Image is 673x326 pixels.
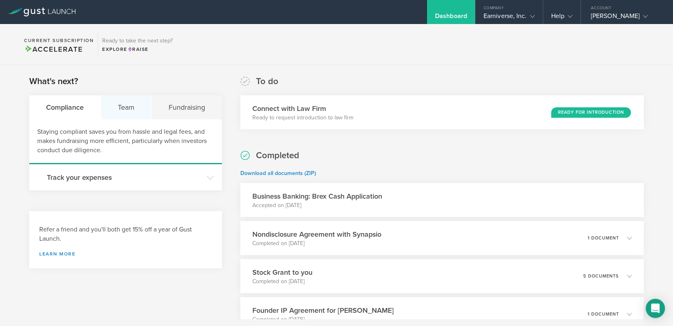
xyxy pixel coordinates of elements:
h3: Stock Grant to you [252,267,312,278]
div: Ready to take the next step?ExploreRaise [98,32,177,57]
h3: Nondisclosure Agreement with Synapsio [252,229,381,239]
div: Explore [102,46,173,53]
p: Completed on [DATE] [252,278,312,286]
div: Earniverse, Inc. [484,12,535,24]
h3: Connect with Law Firm [252,103,353,114]
p: 5 documents [583,274,619,278]
p: Completed on [DATE] [252,316,394,324]
span: Raise [127,46,149,52]
div: Team [101,95,152,119]
p: Ready to request introduction to law firm [252,114,353,122]
div: Open Intercom Messenger [646,299,665,318]
p: 1 document [588,312,619,316]
h3: Founder IP Agreement for [PERSON_NAME] [252,305,394,316]
div: Help [551,12,572,24]
h2: Completed [256,150,299,161]
h2: What's next? [29,76,78,87]
a: Download all documents (ZIP) [240,170,316,177]
h3: Ready to take the next step? [102,38,173,44]
h2: To do [256,76,278,87]
h2: Current Subscription [24,38,94,43]
div: Fundraising [152,95,222,119]
h3: Track your expenses [47,172,203,183]
p: 1 document [588,236,619,240]
div: Connect with Law FirmReady to request introduction to law firmReady for Introduction [240,95,644,129]
a: Learn more [39,252,212,256]
div: [PERSON_NAME] [591,12,659,24]
h3: Refer a friend and you'll both get 15% off a year of Gust Launch. [39,225,212,243]
span: Accelerate [24,45,83,54]
p: Accepted on [DATE] [252,201,382,209]
p: Completed on [DATE] [252,239,381,248]
div: Ready for Introduction [551,107,631,118]
div: Staying compliant saves you from hassle and legal fees, and makes fundraising more efficient, par... [29,119,222,164]
div: Dashboard [435,12,467,24]
div: Compliance [29,95,101,119]
h3: Business Banking: Brex Cash Application [252,191,382,201]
